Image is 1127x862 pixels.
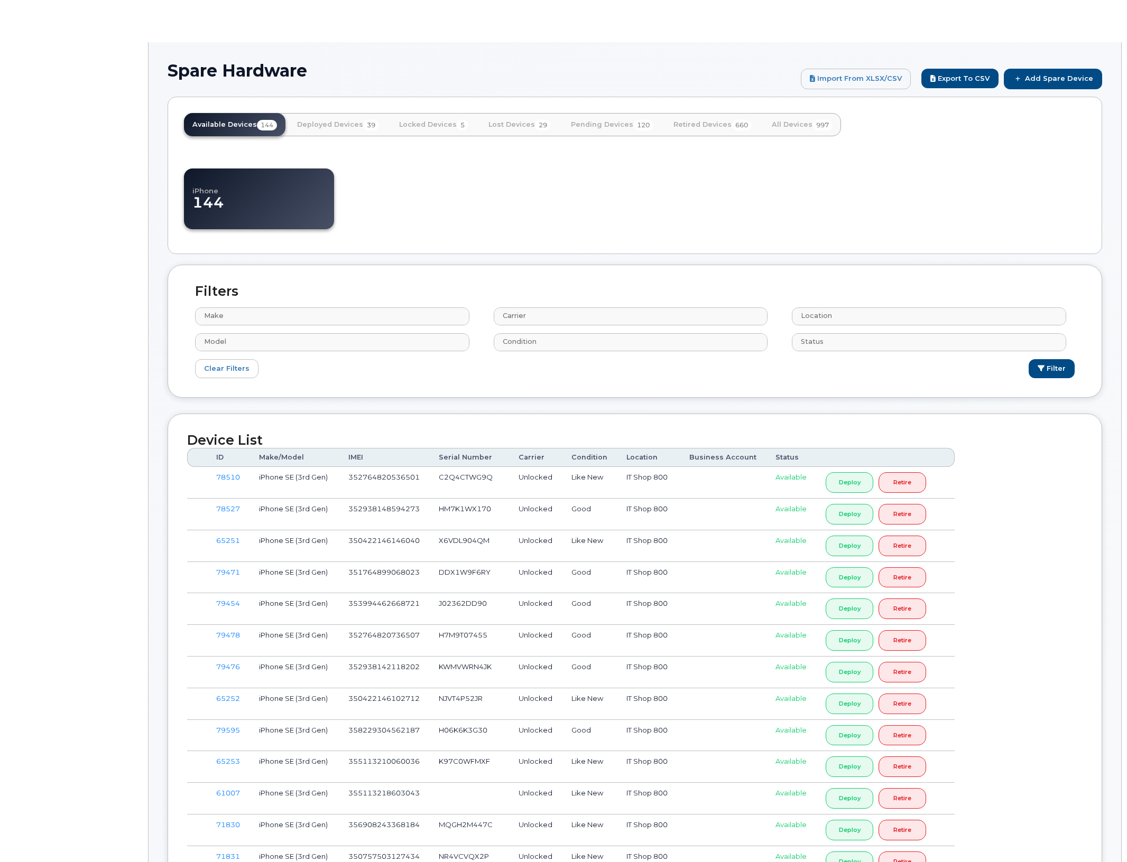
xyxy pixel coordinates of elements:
[187,284,1083,299] h2: Filters
[879,694,926,714] a: Retire
[562,593,617,625] td: Good
[826,598,873,619] a: Deploy
[562,751,617,783] td: Like New
[509,593,562,625] td: Unlocked
[879,662,926,682] a: Retire
[250,593,339,625] td: iPhone SE (3rd Gen)
[879,820,926,840] a: Retire
[250,688,339,720] td: iPhone SE (3rd Gen)
[826,630,873,651] a: Deploy
[801,69,911,89] a: Import from XLSX/CSV
[775,789,807,797] span: Available
[775,473,807,481] span: Available
[192,194,334,222] dd: 144
[207,448,250,467] th: ID
[826,662,873,682] a: Deploy
[617,593,680,625] td: IT Shop 800
[250,499,339,530] td: iPhone SE (3rd Gen)
[879,504,926,524] a: Retire
[509,467,562,499] td: Unlocked
[216,757,240,765] a: 65253
[216,820,240,829] a: 71830
[509,720,562,752] td: Unlocked
[562,562,617,594] td: Good
[429,593,509,625] td: J02362DD90
[429,467,509,499] td: C2Q4CTWG9Q
[216,694,240,702] a: 65252
[775,820,807,829] span: Available
[535,120,551,130] span: 29
[457,120,468,130] span: 5
[509,562,562,594] td: Unlocked
[562,499,617,530] td: Good
[250,562,339,594] td: iPhone SE (3rd Gen)
[250,814,339,846] td: iPhone SE (3rd Gen)
[250,448,339,467] th: Make/Model
[562,783,617,814] td: Like New
[216,852,240,860] a: 71831
[562,720,617,752] td: Good
[339,530,429,562] td: 350422146146040
[775,852,807,860] span: Available
[775,662,807,671] span: Available
[339,593,429,625] td: 353994462668721
[216,473,240,481] a: 78510
[562,530,617,562] td: Like New
[562,688,617,720] td: Like New
[250,467,339,499] td: iPhone SE (3rd Gen)
[509,499,562,530] td: Unlocked
[775,568,807,576] span: Available
[617,530,680,562] td: IT Shop 800
[826,694,873,714] a: Deploy
[339,625,429,657] td: 352764820736507
[826,472,873,493] a: Deploy
[617,688,680,720] td: IT Shop 800
[562,448,617,467] th: Condition
[339,688,429,720] td: 350422146102712
[192,176,334,194] h4: iPhone
[921,69,999,88] button: Export to CSV
[391,113,477,136] a: Locked Devices5
[1004,69,1102,89] a: Add Spare Device
[509,625,562,657] td: Unlocked
[775,726,807,734] span: Available
[250,657,339,688] td: iPhone SE (3rd Gen)
[216,631,240,639] a: 79478
[775,504,807,513] span: Available
[775,757,807,765] span: Available
[429,720,509,752] td: H06K6K3G30
[339,720,429,752] td: 358229304562187
[429,688,509,720] td: NJVT4P52JR
[562,113,662,136] a: Pending Devices120
[339,814,429,846] td: 356908243368184
[775,599,807,607] span: Available
[732,120,752,130] span: 660
[826,756,873,777] a: Deploy
[562,625,617,657] td: Good
[879,567,926,588] a: Retire
[429,448,509,467] th: Serial Number
[879,630,926,651] a: Retire
[1029,359,1075,379] button: Filter
[509,657,562,688] td: Unlocked
[429,814,509,846] td: MQGH2M447C
[812,120,833,130] span: 997
[429,657,509,688] td: KWMVWRN4JK
[562,467,617,499] td: Like New
[826,725,873,746] a: Deploy
[187,433,1083,448] h2: Device List
[216,662,240,671] a: 79476
[216,726,240,734] a: 79595
[216,568,240,576] a: 79471
[617,499,680,530] td: IT Shop 800
[429,751,509,783] td: K97C0WFMXF
[509,783,562,814] td: Unlocked
[509,751,562,783] td: Unlocked
[168,61,796,80] h1: Spare Hardware
[216,504,240,513] a: 78527
[339,448,429,467] th: IMEI
[617,467,680,499] td: IT Shop 800
[617,751,680,783] td: IT Shop 800
[826,567,873,588] a: Deploy
[363,120,379,130] span: 39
